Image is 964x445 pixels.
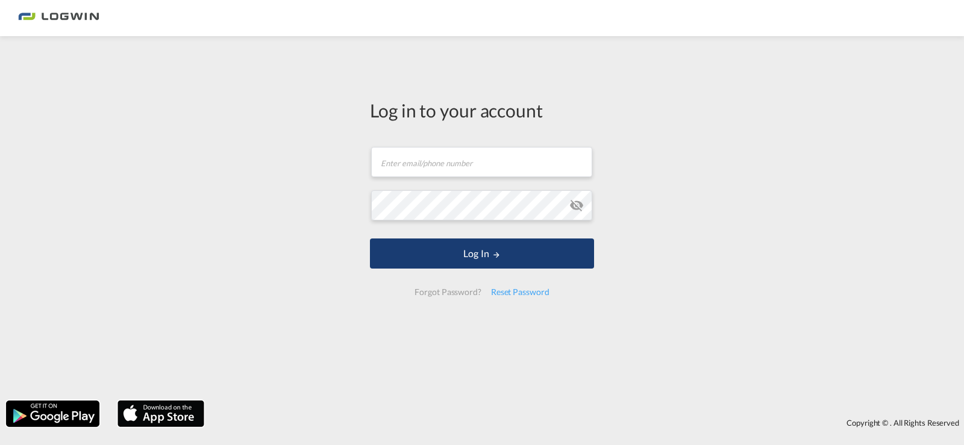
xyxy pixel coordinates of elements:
md-icon: icon-eye-off [569,198,584,213]
div: Forgot Password? [410,281,486,303]
button: LOGIN [370,238,594,269]
div: Log in to your account [370,98,594,123]
input: Enter email/phone number [371,147,592,177]
img: apple.png [116,399,205,428]
div: Reset Password [486,281,554,303]
img: google.png [5,399,101,428]
img: bc73a0e0d8c111efacd525e4c8ad7d32.png [18,5,99,32]
div: Copyright © . All Rights Reserved [210,412,964,433]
